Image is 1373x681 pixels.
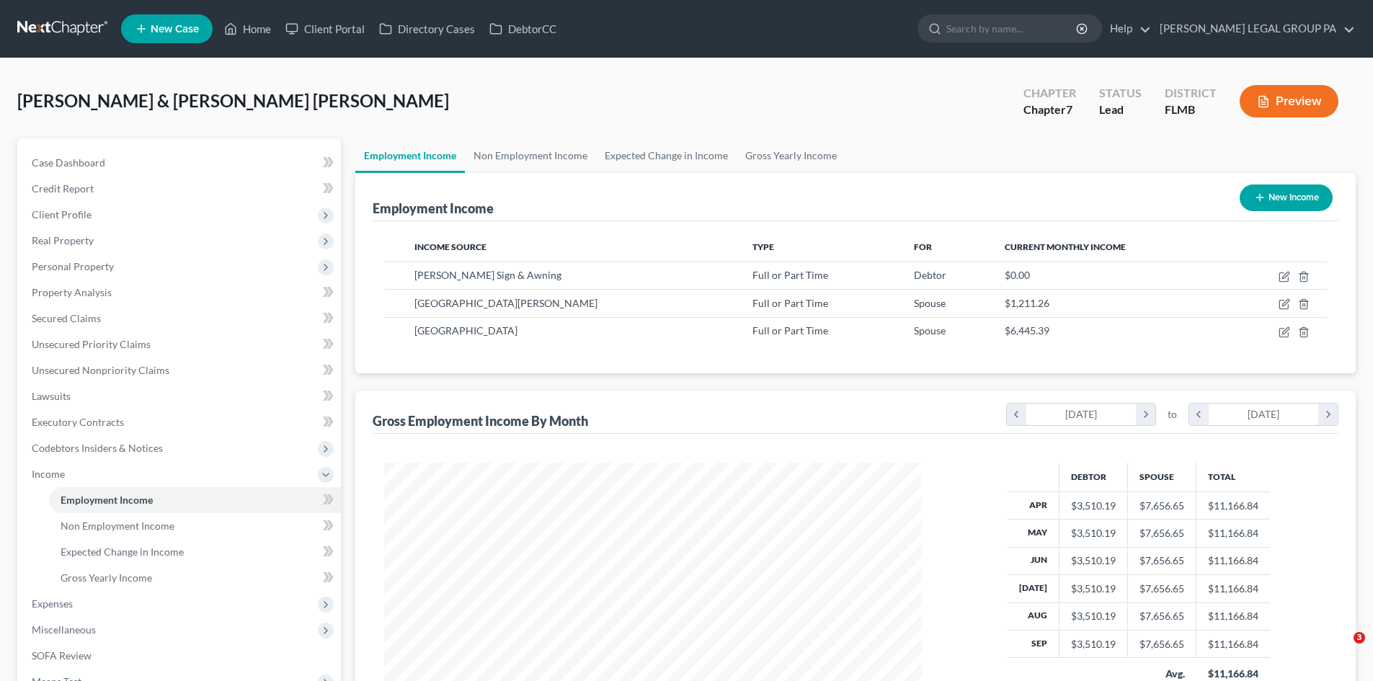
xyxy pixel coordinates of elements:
[20,409,341,435] a: Executory Contracts
[482,16,564,42] a: DebtorCC
[61,520,174,532] span: Non Employment Income
[1023,102,1076,118] div: Chapter
[946,15,1078,42] input: Search by name...
[1071,553,1116,568] div: $3,510.19
[61,546,184,558] span: Expected Change in Income
[1196,602,1271,630] td: $11,166.84
[1103,16,1151,42] a: Help
[32,182,94,195] span: Credit Report
[20,357,341,383] a: Unsecured Nonpriority Claims
[61,571,152,584] span: Gross Yearly Income
[1139,609,1184,623] div: $7,656.65
[1071,499,1116,513] div: $3,510.19
[1099,85,1142,102] div: Status
[1005,324,1049,337] span: $6,445.39
[1005,297,1049,309] span: $1,211.26
[1165,85,1217,102] div: District
[1008,602,1059,630] th: Aug
[1066,102,1072,116] span: 7
[1023,85,1076,102] div: Chapter
[914,324,946,337] span: Spouse
[1128,463,1196,491] th: Spouse
[914,297,946,309] span: Spouse
[20,306,341,331] a: Secured Claims
[1209,404,1319,425] div: [DATE]
[1139,553,1184,568] div: $7,656.65
[414,269,561,281] span: [PERSON_NAME] Sign & Awning
[1139,667,1185,681] div: Avg.
[32,208,92,221] span: Client Profile
[1007,404,1026,425] i: chevron_left
[914,241,932,252] span: For
[1071,526,1116,540] div: $3,510.19
[1136,404,1155,425] i: chevron_right
[32,390,71,402] span: Lawsuits
[32,649,92,662] span: SOFA Review
[32,260,114,272] span: Personal Property
[1008,631,1059,658] th: Sep
[20,383,341,409] a: Lawsuits
[49,539,341,565] a: Expected Change in Income
[737,138,845,173] a: Gross Yearly Income
[32,442,163,454] span: Codebtors Insiders & Notices
[1071,582,1116,596] div: $3,510.19
[355,138,465,173] a: Employment Income
[49,565,341,591] a: Gross Yearly Income
[1165,102,1217,118] div: FLMB
[1005,269,1030,281] span: $0.00
[1196,631,1271,658] td: $11,166.84
[1059,463,1128,491] th: Debtor
[752,324,828,337] span: Full or Part Time
[1139,582,1184,596] div: $7,656.65
[1196,520,1271,547] td: $11,166.84
[373,200,494,217] div: Employment Income
[1139,526,1184,540] div: $7,656.65
[372,16,482,42] a: Directory Cases
[20,643,341,669] a: SOFA Review
[20,280,341,306] a: Property Analysis
[414,241,486,252] span: Income Source
[1196,547,1271,574] td: $11,166.84
[1026,404,1137,425] div: [DATE]
[278,16,372,42] a: Client Portal
[596,138,737,173] a: Expected Change in Income
[32,312,101,324] span: Secured Claims
[1008,520,1059,547] th: May
[1139,499,1184,513] div: $7,656.65
[32,468,65,480] span: Income
[414,297,597,309] span: [GEOGRAPHIC_DATA][PERSON_NAME]
[1168,407,1177,422] span: to
[17,90,449,111] span: [PERSON_NAME] & [PERSON_NAME] [PERSON_NAME]
[1008,491,1059,519] th: Apr
[32,234,94,246] span: Real Property
[61,494,153,506] span: Employment Income
[1240,85,1338,117] button: Preview
[1008,547,1059,574] th: Jun
[1324,632,1359,667] iframe: Intercom live chat
[1139,637,1184,651] div: $7,656.65
[20,176,341,202] a: Credit Report
[1005,241,1126,252] span: Current Monthly Income
[1240,184,1333,211] button: New Income
[1099,102,1142,118] div: Lead
[1071,637,1116,651] div: $3,510.19
[1152,16,1355,42] a: [PERSON_NAME] LEGAL GROUP PA
[1008,575,1059,602] th: [DATE]
[32,338,151,350] span: Unsecured Priority Claims
[465,138,596,173] a: Non Employment Income
[1189,404,1209,425] i: chevron_left
[32,156,105,169] span: Case Dashboard
[217,16,278,42] a: Home
[1196,491,1271,519] td: $11,166.84
[32,286,112,298] span: Property Analysis
[752,241,774,252] span: Type
[20,150,341,176] a: Case Dashboard
[373,412,588,429] div: Gross Employment Income By Month
[752,297,828,309] span: Full or Part Time
[1071,609,1116,623] div: $3,510.19
[32,623,96,636] span: Miscellaneous
[49,513,341,539] a: Non Employment Income
[1196,463,1271,491] th: Total
[1354,632,1365,644] span: 3
[151,24,199,35] span: New Case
